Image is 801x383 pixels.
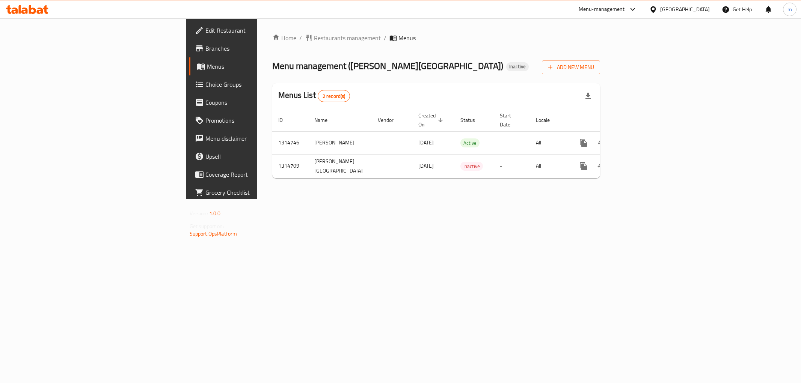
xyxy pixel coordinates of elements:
button: more [575,134,593,152]
a: Coverage Report [189,165,320,183]
a: Edit Restaurant [189,21,320,39]
span: Coupons [205,98,314,107]
a: Support.OpsPlatform [190,229,237,239]
div: Menu-management [579,5,625,14]
span: Get support on: [190,221,224,231]
button: Add New Menu [542,60,600,74]
span: Menus [398,33,416,42]
a: Choice Groups [189,75,320,93]
span: Promotions [205,116,314,125]
a: Menus [189,57,320,75]
span: Version: [190,209,208,218]
td: All [530,154,569,178]
span: Start Date [500,111,521,129]
span: Menu disclaimer [205,134,314,143]
a: Coupons [189,93,320,111]
a: Promotions [189,111,320,129]
span: Name [314,116,337,125]
span: Locale [536,116,560,125]
span: 2 record(s) [318,93,350,100]
span: m [787,5,792,14]
span: Menu management ( [PERSON_NAME][GEOGRAPHIC_DATA] ) [272,57,503,74]
span: Grocery Checklist [205,188,314,197]
span: Branches [205,44,314,53]
a: Branches [189,39,320,57]
span: Menus [207,62,314,71]
span: Upsell [205,152,314,161]
td: [PERSON_NAME] [308,131,372,154]
table: enhanced table [272,109,653,178]
a: Upsell [189,147,320,165]
nav: breadcrumb [272,33,600,42]
a: Menu disclaimer [189,129,320,147]
span: [DATE] [418,161,434,171]
td: - [494,154,530,178]
h2: Menus List [278,90,350,102]
span: ID [278,116,293,125]
span: Status [460,116,485,125]
div: [GEOGRAPHIC_DATA] [660,5,710,14]
div: Total records count [318,90,350,102]
td: [PERSON_NAME][GEOGRAPHIC_DATA] [308,154,372,178]
td: All [530,131,569,154]
td: - [494,131,530,154]
span: Coverage Report [205,170,314,179]
button: more [575,157,593,175]
span: Created On [418,111,445,129]
span: Active [460,139,480,147]
span: Choice Groups [205,80,314,89]
span: Add New Menu [548,63,594,72]
span: Edit Restaurant [205,26,314,35]
span: Restaurants management [314,33,381,42]
button: Change Status [593,134,611,152]
li: / [384,33,386,42]
div: Inactive [506,62,529,71]
a: Restaurants management [305,33,381,42]
button: Change Status [593,157,611,175]
div: Export file [579,87,597,105]
th: Actions [569,109,653,132]
span: Inactive [506,63,529,70]
span: Inactive [460,162,483,171]
span: [DATE] [418,138,434,147]
span: Vendor [378,116,403,125]
a: Grocery Checklist [189,183,320,201]
span: 1.0.0 [209,209,221,218]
